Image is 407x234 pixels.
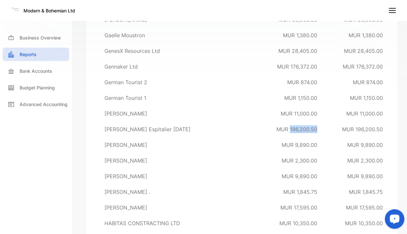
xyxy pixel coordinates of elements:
span: MUR 2,300.00 [282,157,317,164]
span: MUR 2,300.00 [347,157,383,164]
td: Gaelle Moustron [97,27,259,43]
p: Modern & Bohemian Ltd [23,7,75,14]
span: MUR 9,890.00 [347,142,383,148]
span: MUR 1,845.75 [283,189,317,195]
span: MUR 9,890.00 [282,173,317,179]
td: Gennaker Ltd [97,59,259,74]
span: MUR 1,150.00 [284,95,317,101]
td: GenesX Resources Ltd [97,43,259,59]
td: [PERSON_NAME] [97,153,259,168]
span: MUR 196,200.50 [342,126,383,133]
td: [PERSON_NAME] [97,106,259,121]
span: MUR 9,890.00 [282,142,317,148]
td: [PERSON_NAME] . [97,184,259,200]
td: [PERSON_NAME] [97,168,259,184]
p: Bank Accounts [20,68,52,74]
p: Business Overview [20,34,61,41]
a: Budget Planning [3,81,69,94]
td: [PERSON_NAME] [97,200,259,215]
span: MUR 874.00 [353,79,383,86]
span: MUR 874.00 [287,79,317,86]
p: Advanced Accounting [20,101,68,108]
td: [PERSON_NAME] [97,137,259,153]
td: German Tourist 1 [97,90,259,106]
span: MUR 1,845.75 [349,189,383,195]
a: Advanced Accounting [3,98,69,111]
span: MUR 9,890.00 [347,173,383,179]
iframe: LiveChat chat widget [380,207,407,234]
span: MUR 176,372.00 [277,63,317,70]
span: MUR 11,000.00 [281,110,317,117]
span: MUR 28,405.00 [344,48,383,54]
span: MUR 196,200.50 [276,126,317,133]
td: [PERSON_NAME] Espitalier [DATE] [97,121,259,137]
a: Business Overview [3,31,69,44]
span: MUR 17,595.00 [280,204,317,211]
span: MUR 176,372.00 [343,63,383,70]
img: Logo [10,5,20,14]
a: Bank Accounts [3,64,69,78]
p: Reports [20,51,37,58]
span: MUR 10,350.00 [345,220,383,226]
td: German Tourist 2 [97,74,259,90]
span: MUR 1,150.00 [350,95,383,101]
p: Budget Planning [20,84,55,91]
span: MUR 1,380.00 [349,32,383,39]
span: MUR 17,595.00 [346,204,383,211]
a: Reports [3,48,69,61]
td: HABITAS CONSTRACTING LTD [97,215,259,231]
span: MUR 28,405.00 [278,48,317,54]
span: MUR 11,000.00 [346,110,383,117]
span: MUR 1,380.00 [283,32,317,39]
span: MUR 10,350.00 [279,220,317,226]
